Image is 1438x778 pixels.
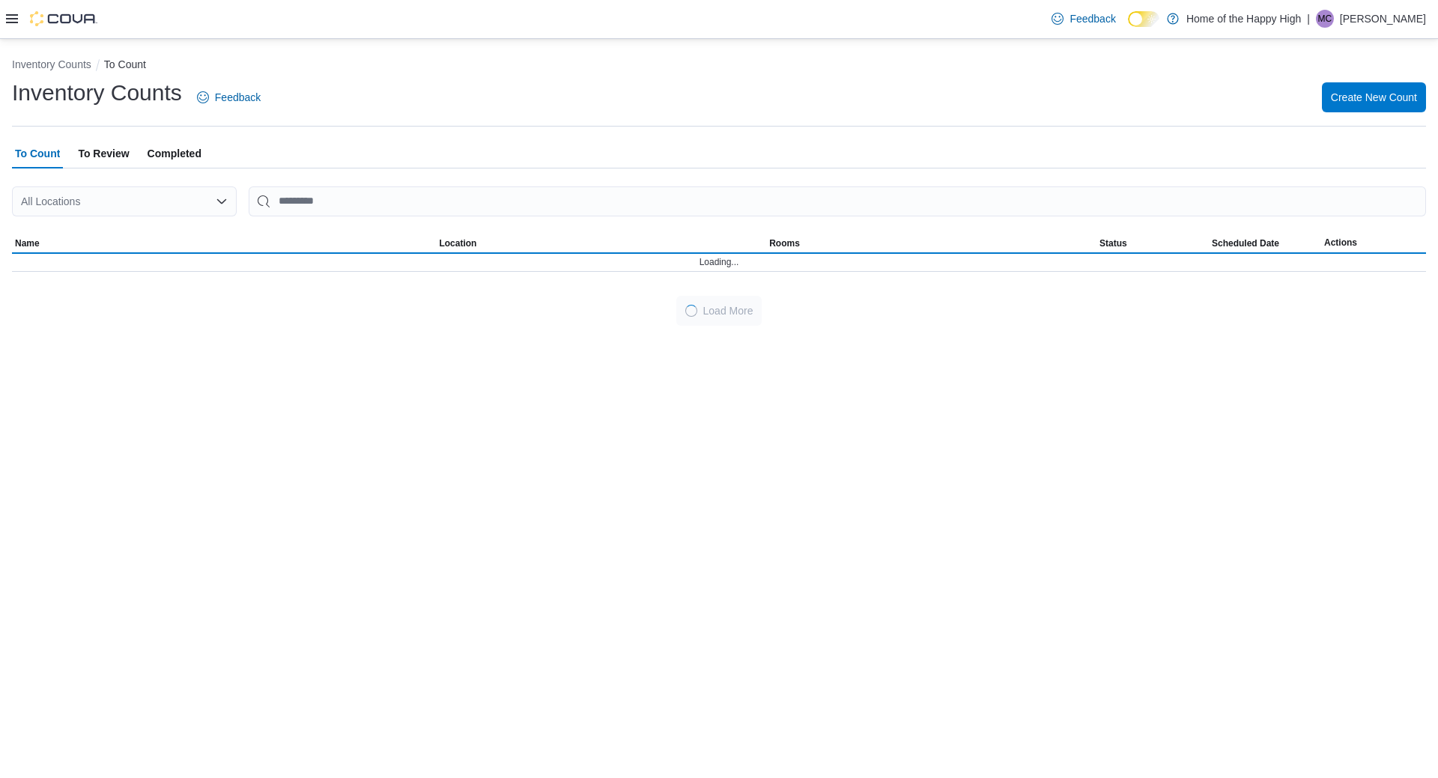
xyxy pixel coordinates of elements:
[676,296,762,326] button: LoadingLoad More
[685,305,697,317] span: Loading
[104,58,146,70] button: To Count
[1322,82,1426,112] button: Create New Count
[436,234,766,252] button: Location
[12,58,91,70] button: Inventory Counts
[439,237,476,249] span: Location
[12,57,1426,75] nav: An example of EuiBreadcrumbs
[1070,11,1115,26] span: Feedback
[15,139,60,168] span: To Count
[1212,237,1279,249] span: Scheduled Date
[191,82,267,112] a: Feedback
[12,78,182,108] h1: Inventory Counts
[1096,234,1209,252] button: Status
[1046,4,1121,34] a: Feedback
[1318,10,1332,28] span: MC
[78,139,129,168] span: To Review
[766,234,1096,252] button: Rooms
[1324,237,1357,249] span: Actions
[148,139,201,168] span: Completed
[249,186,1426,216] input: This is a search bar. After typing your query, hit enter to filter the results lower in the page.
[700,256,739,268] span: Loading...
[1307,10,1310,28] p: |
[1099,237,1127,249] span: Status
[769,237,800,249] span: Rooms
[1316,10,1334,28] div: Meaghan Cooke
[1340,10,1426,28] p: [PERSON_NAME]
[1209,234,1321,252] button: Scheduled Date
[30,11,97,26] img: Cova
[216,195,228,207] button: Open list of options
[703,303,753,318] span: Load More
[1186,10,1301,28] p: Home of the Happy High
[15,237,40,249] span: Name
[1331,90,1417,105] span: Create New Count
[1128,11,1159,27] input: Dark Mode
[215,90,261,105] span: Feedback
[12,234,436,252] button: Name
